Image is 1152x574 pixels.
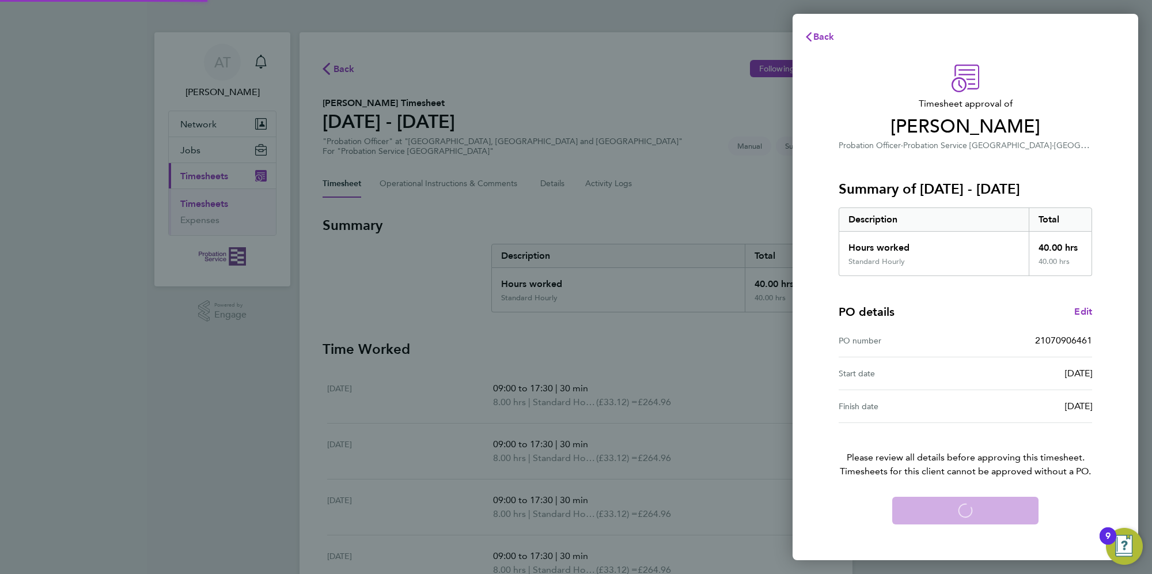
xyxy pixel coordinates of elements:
span: Edit [1074,306,1092,317]
div: Summary of 18 - 24 Aug 2025 [839,207,1092,276]
div: 40.00 hrs [1029,257,1092,275]
span: [PERSON_NAME] [839,115,1092,138]
div: 9 [1105,536,1111,551]
span: · [1052,141,1054,150]
span: 21070906461 [1035,335,1092,346]
span: Probation Officer [839,141,901,150]
div: Start date [839,367,965,380]
span: Timesheet approval of [839,97,1092,111]
div: 40.00 hrs [1029,232,1092,257]
a: Edit [1074,305,1092,319]
div: Standard Hourly [848,257,905,266]
h3: Summary of [DATE] - [DATE] [839,180,1092,198]
button: Open Resource Center, 9 new notifications [1106,528,1143,565]
p: Please review all details before approving this timesheet. [825,423,1106,478]
div: PO number [839,334,965,348]
h4: PO details [839,304,895,320]
span: · [901,141,903,150]
div: Finish date [839,399,965,413]
span: Back [813,31,835,42]
div: Description [839,208,1029,231]
div: Total [1029,208,1092,231]
div: Hours worked [839,232,1029,257]
div: [DATE] [965,367,1092,380]
span: Probation Service [GEOGRAPHIC_DATA] [903,141,1052,150]
span: Timesheets for this client cannot be approved without a PO. [825,465,1106,478]
button: Back [793,25,846,48]
div: [DATE] [965,399,1092,413]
